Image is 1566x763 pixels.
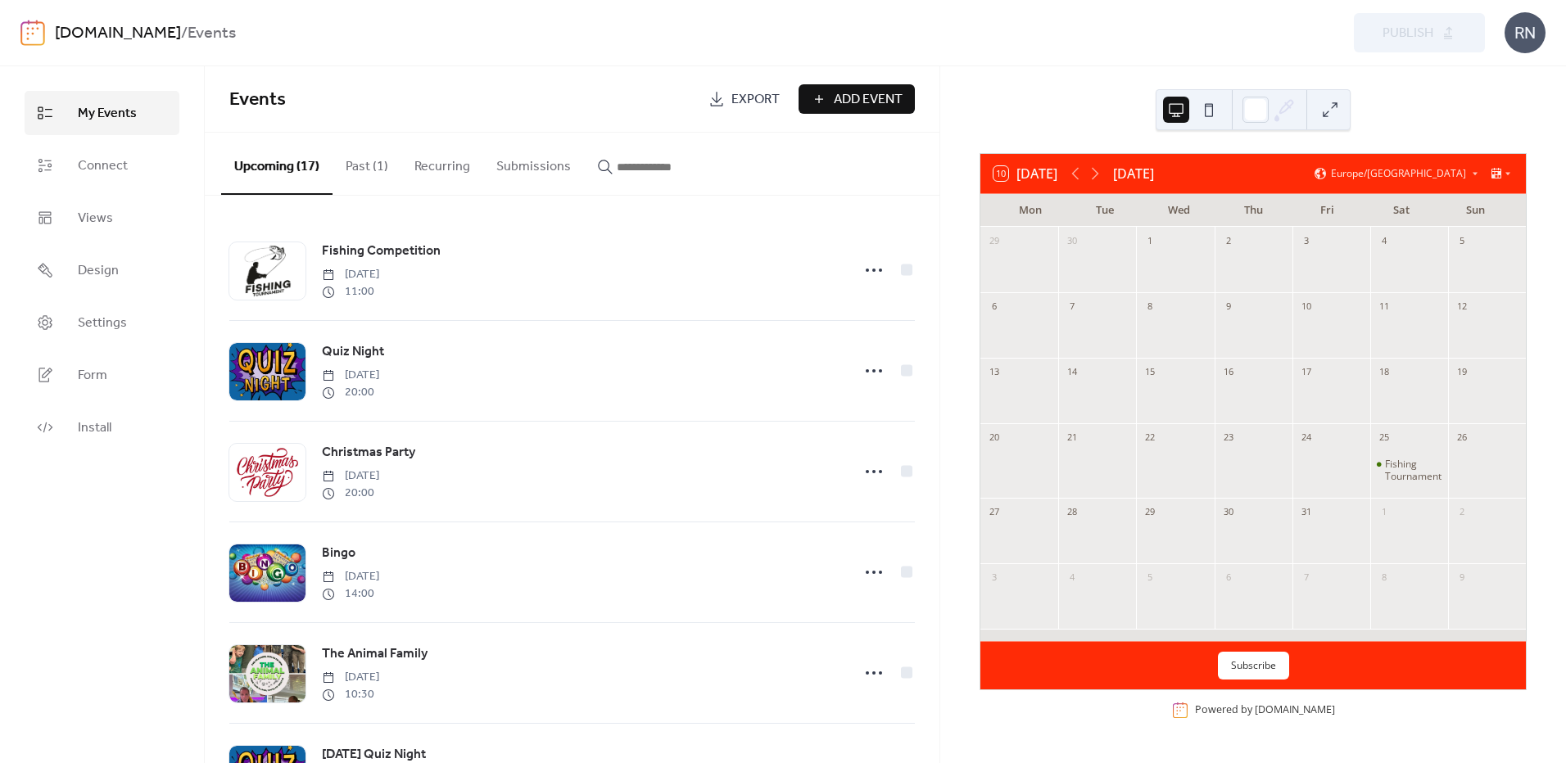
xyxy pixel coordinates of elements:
[1068,194,1143,227] div: Tue
[25,248,179,292] a: Design
[1438,194,1513,227] div: Sun
[401,133,483,193] button: Recurring
[78,366,107,386] span: Form
[1220,503,1238,521] div: 30
[229,82,286,118] span: Events
[1297,233,1315,251] div: 3
[1297,503,1315,521] div: 31
[1141,569,1159,587] div: 5
[322,543,355,564] a: Bingo
[1142,194,1216,227] div: Wed
[1063,503,1081,521] div: 28
[1113,164,1154,183] div: [DATE]
[1063,298,1081,316] div: 7
[1220,363,1238,381] div: 16
[799,84,915,114] button: Add Event
[1141,363,1159,381] div: 15
[985,363,1003,381] div: 13
[78,209,113,228] span: Views
[1290,194,1365,227] div: Fri
[985,233,1003,251] div: 29
[221,133,333,195] button: Upcoming (17)
[1220,569,1238,587] div: 6
[322,283,379,300] span: 11:00
[731,90,780,110] span: Export
[55,18,181,49] a: [DOMAIN_NAME]
[1385,458,1442,483] div: Fishing Tournament
[1141,429,1159,447] div: 22
[1216,194,1291,227] div: Thu
[1297,429,1315,447] div: 24
[181,18,188,49] b: /
[1220,298,1238,316] div: 9
[1331,169,1466,178] span: Europe/[GEOGRAPHIC_DATA]
[322,242,441,261] span: Fishing Competition
[1297,298,1315,316] div: 10
[322,266,379,283] span: [DATE]
[322,568,379,585] span: [DATE]
[322,485,379,502] span: 20:00
[322,467,379,485] span: [DATE]
[78,104,137,124] span: My Events
[1255,703,1335,717] a: [DOMAIN_NAME]
[322,643,428,665] a: The Animal Family
[322,384,379,401] span: 20:00
[1297,363,1315,381] div: 17
[322,644,428,664] span: The Animal Family
[1220,429,1238,447] div: 23
[1453,233,1471,251] div: 5
[985,429,1003,447] div: 20
[1141,503,1159,521] div: 29
[25,300,179,345] a: Settings
[322,367,379,384] span: [DATE]
[78,314,127,333] span: Settings
[985,298,1003,316] div: 6
[1453,429,1471,447] div: 26
[322,341,384,363] a: Quiz Night
[322,443,415,463] span: Christmas Party
[333,133,401,193] button: Past (1)
[988,162,1063,185] button: 10[DATE]
[1365,194,1439,227] div: Sat
[322,241,441,262] a: Fishing Competition
[1297,569,1315,587] div: 7
[1375,298,1393,316] div: 11
[1505,12,1546,53] div: RN
[322,585,379,603] span: 14:00
[25,196,179,240] a: Views
[1063,569,1081,587] div: 4
[1375,569,1393,587] div: 8
[1141,233,1159,251] div: 1
[1220,233,1238,251] div: 2
[25,91,179,135] a: My Events
[1375,429,1393,447] div: 25
[1453,503,1471,521] div: 2
[20,20,45,46] img: logo
[78,156,128,176] span: Connect
[25,353,179,397] a: Form
[1453,569,1471,587] div: 9
[78,418,111,438] span: Install
[1063,233,1081,251] div: 30
[1375,233,1393,251] div: 4
[1453,363,1471,381] div: 19
[985,569,1003,587] div: 3
[1063,429,1081,447] div: 21
[993,194,1068,227] div: Mon
[25,405,179,449] a: Install
[483,133,584,193] button: Submissions
[322,544,355,563] span: Bingo
[25,143,179,187] a: Connect
[322,342,384,362] span: Quiz Night
[1453,298,1471,316] div: 12
[985,503,1003,521] div: 27
[322,669,379,686] span: [DATE]
[1370,458,1448,483] div: Fishing Tournament
[1195,703,1335,717] div: Powered by
[188,18,236,49] b: Events
[322,442,415,463] a: Christmas Party
[696,84,792,114] a: Export
[1375,503,1393,521] div: 1
[834,90,903,110] span: Add Event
